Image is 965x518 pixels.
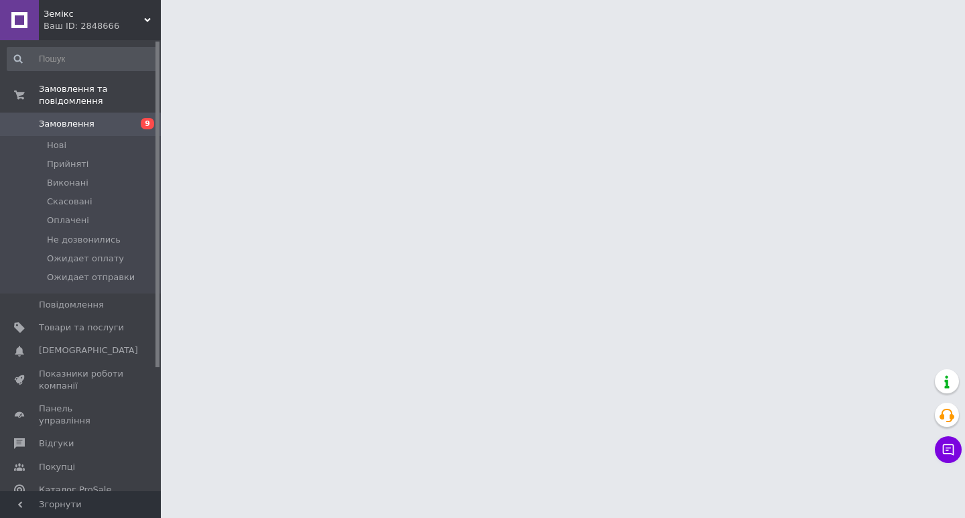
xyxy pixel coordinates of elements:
span: Прийняті [47,158,88,170]
span: Не дозвонились [47,234,121,246]
button: Чат з покупцем [935,436,962,463]
span: Замовлення [39,118,94,130]
span: Товари та послуги [39,322,124,334]
input: Пошук [7,47,158,71]
span: Покупці [39,461,75,473]
span: Відгуки [39,438,74,450]
span: [DEMOGRAPHIC_DATA] [39,344,138,357]
span: Замовлення та повідомлення [39,83,161,107]
span: Земікс [44,8,144,20]
span: Виконані [47,177,88,189]
span: Ожидает оплату [47,253,124,265]
span: Оплачені [47,214,89,226]
span: Ожидает отправки [47,271,135,283]
span: Скасовані [47,196,92,208]
span: Нові [47,139,66,151]
span: Каталог ProSale [39,484,111,496]
span: Повідомлення [39,299,104,311]
div: Ваш ID: 2848666 [44,20,161,32]
span: Показники роботи компанії [39,368,124,392]
span: Панель управління [39,403,124,427]
span: 9 [141,118,154,129]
